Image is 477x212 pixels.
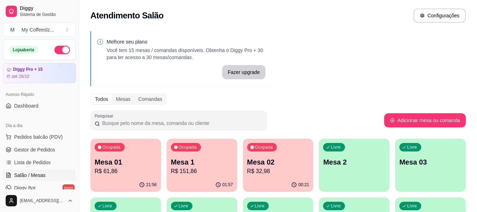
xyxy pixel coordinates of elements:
[95,167,157,176] p: R$ 61,86
[395,139,466,192] button: LivreMesa 03
[3,100,76,111] a: Dashboard
[298,182,309,188] p: 00:21
[384,113,466,127] button: Adicionar mesa ou comanda
[3,182,76,194] a: Diggy Botnovo
[54,46,70,54] button: Alterar Status
[399,157,461,167] p: Mesa 03
[3,157,76,168] a: Lista de Pedidos
[146,182,157,188] p: 21:56
[323,157,385,167] p: Mesa 2
[14,159,51,166] span: Lista de Pedidos
[247,157,309,167] p: Mesa 02
[14,146,55,153] span: Gestor de Pedidos
[95,113,116,119] label: Pesquisar
[95,157,157,167] p: Mesa 01
[3,120,76,131] div: Dia a dia
[319,139,389,192] button: LivreMesa 2
[9,46,38,54] div: Loja aberta
[255,144,273,150] p: Ocupada
[20,5,73,12] span: Diggy
[179,144,197,150] p: Ocupada
[14,172,46,179] span: Salão / Mesas
[3,170,76,181] a: Salão / Mesas
[3,192,76,209] button: [EMAIL_ADDRESS][DOMAIN_NAME]
[167,139,237,192] button: OcupadaMesa 1R$ 151,8601:57
[22,26,54,33] div: My Coffeeslz ...
[3,131,76,143] button: Pedidos balcão (PDV)
[107,47,266,61] p: Você tem 15 mesas / comandas disponíveis. Obtenha o Diggy Pro + 30 para ter acesso a 30 mesas/com...
[3,63,76,83] a: Diggy Pro + 15até 28/10
[14,184,36,191] span: Diggy Bot
[135,94,166,104] div: Comandas
[12,74,29,79] article: até 28/10
[14,133,63,141] span: Pedidos balcão (PDV)
[255,203,265,209] p: Livre
[407,144,417,150] p: Livre
[90,10,163,21] h2: Atendimento Salão
[331,203,341,209] p: Livre
[112,94,134,104] div: Mesas
[331,144,341,150] p: Livre
[13,67,43,72] article: Diggy Pro + 15
[3,23,76,37] button: Select a team
[3,3,76,20] a: DiggySistema de Gestão
[9,26,16,33] span: M
[222,65,266,79] button: Fazer upgrade
[3,144,76,155] a: Gestor de Pedidos
[179,203,189,209] p: Livre
[14,102,38,109] span: Dashboard
[243,139,314,192] button: OcupadaMesa 02R$ 32,9800:21
[171,157,233,167] p: Mesa 1
[107,38,266,45] p: Melhore seu plano
[102,144,120,150] p: Ocupada
[20,198,65,204] span: [EMAIL_ADDRESS][DOMAIN_NAME]
[3,89,76,100] div: Acesso Rápido
[100,120,263,127] input: Pesquisar
[407,203,417,209] p: Livre
[91,94,112,104] div: Todos
[413,8,466,23] button: Configurações
[102,203,112,209] p: Livre
[171,167,233,176] p: R$ 151,86
[90,139,161,192] button: OcupadaMesa 01R$ 61,8621:56
[222,182,233,188] p: 01:57
[247,167,309,176] p: R$ 32,98
[20,12,73,17] span: Sistema de Gestão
